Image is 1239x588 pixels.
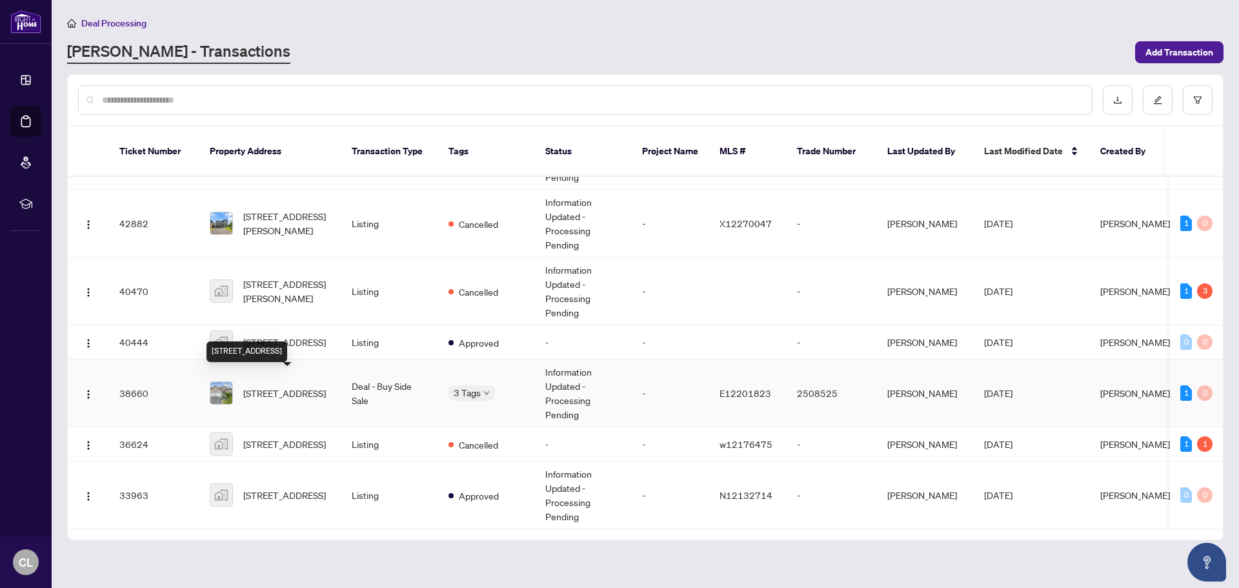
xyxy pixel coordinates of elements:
span: w12176475 [720,438,772,450]
img: Logo [83,338,94,349]
div: 1 [1180,385,1192,401]
span: E12201823 [720,387,771,399]
button: Logo [78,434,99,454]
span: [DATE] [984,218,1012,229]
th: Ticket Number [109,127,199,177]
td: - [787,325,877,360]
td: Information Updated - Processing Pending [535,258,632,325]
img: logo [10,10,41,34]
button: Logo [78,383,99,403]
td: Listing [341,427,438,461]
td: - [535,427,632,461]
th: Last Updated By [877,127,974,177]
button: Logo [78,485,99,505]
span: Add Transaction [1145,42,1213,63]
th: Project Name [632,127,709,177]
span: home [67,19,76,28]
button: Logo [78,332,99,352]
button: filter [1183,85,1213,115]
button: edit [1143,85,1173,115]
span: Cancelled [459,285,498,299]
td: Listing [341,258,438,325]
img: thumbnail-img [210,484,232,506]
td: 38660 [109,360,199,427]
td: - [787,190,877,258]
img: Logo [83,287,94,298]
span: Deal Processing [81,17,146,29]
span: filter [1193,96,1202,105]
span: [STREET_ADDRESS][PERSON_NAME] [243,277,331,305]
td: - [632,325,709,360]
span: [PERSON_NAME] [1100,285,1170,297]
span: [PERSON_NAME] [1100,218,1170,229]
td: - [632,258,709,325]
span: CL [19,553,33,571]
td: [PERSON_NAME] [877,325,974,360]
span: [DATE] [984,387,1012,399]
div: 1 [1180,436,1192,452]
td: 36624 [109,427,199,461]
img: thumbnail-img [210,433,232,455]
span: X12270047 [720,218,772,229]
th: Transaction Type [341,127,438,177]
span: Approved [459,336,499,350]
span: Last Modified Date [984,144,1063,158]
button: download [1103,85,1133,115]
span: [PERSON_NAME] [1100,489,1170,501]
th: Last Modified Date [974,127,1090,177]
span: [PERSON_NAME] [1100,387,1170,399]
span: [DATE] [984,336,1012,348]
td: 40444 [109,325,199,360]
td: [PERSON_NAME] [877,360,974,427]
th: Trade Number [787,127,877,177]
button: Add Transaction [1135,41,1224,63]
div: 0 [1180,487,1192,503]
td: Deal - Buy Side Sale [341,360,438,427]
td: Information Updated - Processing Pending [535,360,632,427]
img: Logo [83,491,94,502]
img: Logo [83,440,94,451]
td: 33963 [109,461,199,529]
div: 3 [1197,283,1213,299]
td: Listing [341,461,438,529]
td: [PERSON_NAME] [877,427,974,461]
td: - [632,360,709,427]
div: 0 [1197,216,1213,231]
div: 0 [1197,334,1213,350]
button: Open asap [1187,543,1226,582]
div: 1 [1180,216,1192,231]
span: [STREET_ADDRESS] [243,437,326,451]
th: Tags [438,127,535,177]
img: thumbnail-img [210,382,232,404]
td: [PERSON_NAME] [877,461,974,529]
span: [PERSON_NAME] [1100,336,1170,348]
td: - [632,461,709,529]
td: - [632,190,709,258]
th: MLS # [709,127,787,177]
span: edit [1153,96,1162,105]
td: - [787,461,877,529]
button: Logo [78,213,99,234]
img: thumbnail-img [210,280,232,302]
span: [STREET_ADDRESS] [243,335,326,349]
img: thumbnail-img [210,331,232,353]
th: Property Address [199,127,341,177]
img: Logo [83,389,94,400]
span: [DATE] [984,489,1012,501]
td: [PERSON_NAME] [877,190,974,258]
img: thumbnail-img [210,212,232,234]
td: [PERSON_NAME] [877,258,974,325]
span: Approved [459,489,499,503]
span: 3 Tags [454,385,481,400]
th: Created By [1090,127,1167,177]
span: download [1113,96,1122,105]
span: Cancelled [459,438,498,452]
span: down [483,390,490,396]
td: - [787,258,877,325]
div: 0 [1180,334,1192,350]
td: 40470 [109,258,199,325]
td: 42882 [109,190,199,258]
span: [DATE] [984,285,1012,297]
button: Logo [78,281,99,301]
span: [DATE] [984,438,1012,450]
